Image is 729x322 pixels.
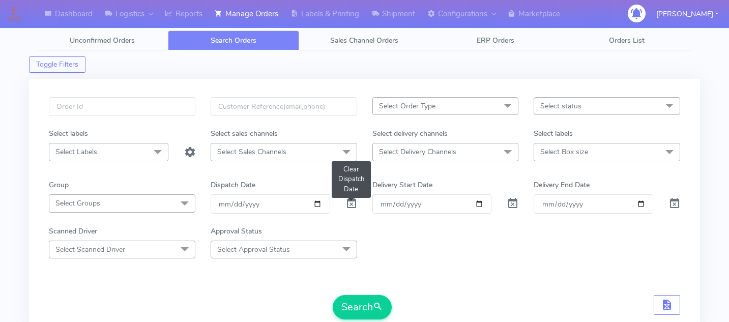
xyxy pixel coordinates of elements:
[70,36,135,45] span: Unconfirmed Orders
[333,295,392,319] button: Search
[372,180,432,190] label: Delivery Start Date
[49,226,97,237] label: Scanned Driver
[649,4,726,24] button: [PERSON_NAME]
[534,128,573,139] label: Select labels
[477,36,514,45] span: ERP Orders
[609,36,645,45] span: Orders List
[372,128,448,139] label: Select delivery channels
[211,226,262,237] label: Approval Status
[49,180,69,190] label: Group
[330,36,398,45] span: Sales Channel Orders
[211,97,357,116] input: Customer Reference(email,phone)
[379,147,456,157] span: Select Delivery Channels
[211,36,256,45] span: Search Orders
[55,245,125,254] span: Select Scanned Driver
[49,97,195,116] input: Order Id
[217,147,286,157] span: Select Sales Channels
[540,147,588,157] span: Select Box size
[49,128,88,139] label: Select labels
[37,31,692,50] ul: Tabs
[211,180,255,190] label: Dispatch Date
[217,245,290,254] span: Select Approval Status
[379,101,435,111] span: Select Order Type
[540,101,581,111] span: Select status
[55,198,100,208] span: Select Groups
[55,147,97,157] span: Select Labels
[211,128,278,139] label: Select sales channels
[534,180,590,190] label: Delivery End Date
[29,56,85,73] button: Toggle Filters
